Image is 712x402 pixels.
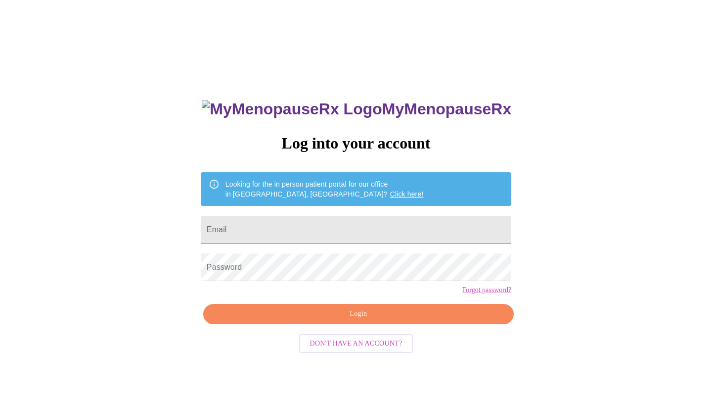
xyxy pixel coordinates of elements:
a: Forgot password? [462,286,511,294]
a: Don't have an account? [297,339,416,347]
div: Looking for the in person patient portal for our office in [GEOGRAPHIC_DATA], [GEOGRAPHIC_DATA]? [225,175,424,203]
span: Don't have an account? [310,338,402,350]
a: Click here! [390,190,424,198]
button: Login [203,304,514,324]
img: MyMenopauseRx Logo [202,100,382,118]
h3: Log into your account [201,134,511,152]
h3: MyMenopauseRx [202,100,511,118]
button: Don't have an account? [299,334,413,353]
span: Login [215,308,502,320]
